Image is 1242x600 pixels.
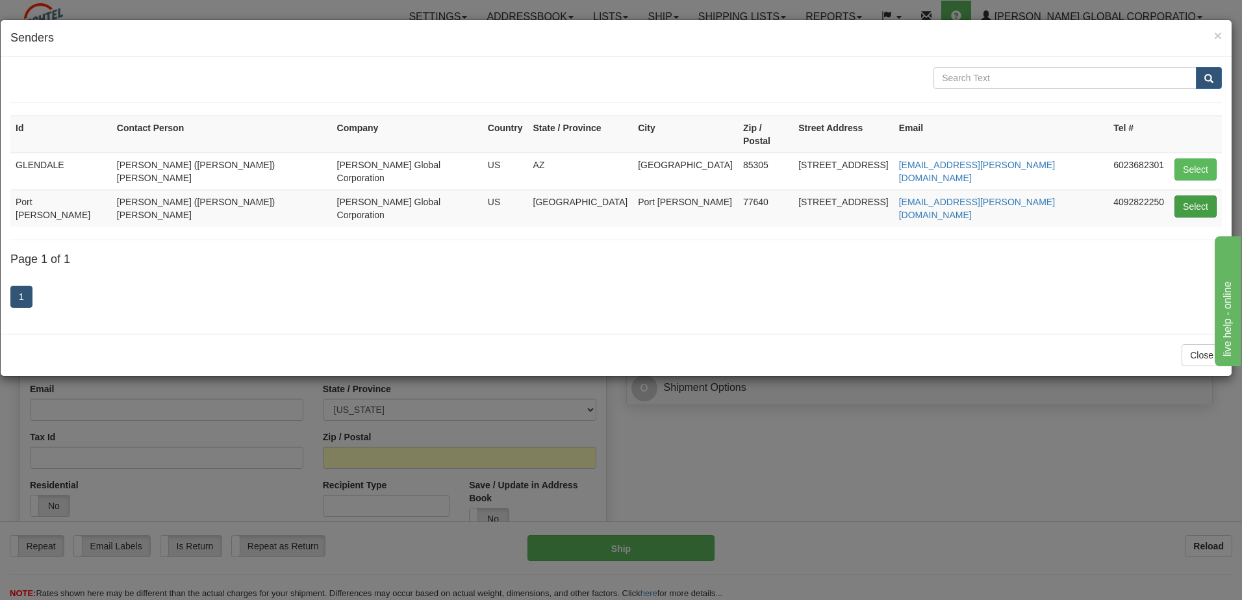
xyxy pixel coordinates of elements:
td: [PERSON_NAME] ([PERSON_NAME]) [PERSON_NAME] [112,190,332,227]
a: 1 [10,286,32,308]
h4: Page 1 of 1 [10,253,1222,266]
th: Email [894,116,1109,153]
td: 85305 [738,153,793,190]
input: Search Text [933,67,1197,89]
div: live help - online [10,8,120,23]
td: Port [PERSON_NAME] [10,190,112,227]
td: 77640 [738,190,793,227]
a: [EMAIL_ADDRESS][PERSON_NAME][DOMAIN_NAME] [899,160,1055,183]
td: [PERSON_NAME] Global Corporation [332,153,483,190]
span: × [1214,28,1222,43]
td: [STREET_ADDRESS] [793,190,893,227]
th: Country [483,116,528,153]
td: 6023682301 [1108,153,1169,190]
h4: Senders [10,30,1222,47]
th: Contact Person [112,116,332,153]
td: [PERSON_NAME] ([PERSON_NAME]) [PERSON_NAME] [112,153,332,190]
th: City [633,116,738,153]
td: US [483,153,528,190]
td: GLENDALE [10,153,112,190]
button: Close [1214,29,1222,42]
th: Id [10,116,112,153]
th: State / Province [528,116,633,153]
td: Port [PERSON_NAME] [633,190,738,227]
td: AZ [528,153,633,190]
td: [STREET_ADDRESS] [793,153,893,190]
th: Zip / Postal [738,116,793,153]
td: 4092822250 [1108,190,1169,227]
iframe: chat widget [1212,234,1241,366]
a: [EMAIL_ADDRESS][PERSON_NAME][DOMAIN_NAME] [899,197,1055,220]
th: Tel # [1108,116,1169,153]
td: [GEOGRAPHIC_DATA] [633,153,738,190]
button: Select [1174,158,1217,181]
td: [PERSON_NAME] Global Corporation [332,190,483,227]
button: Close [1182,344,1222,366]
td: [GEOGRAPHIC_DATA] [528,190,633,227]
td: US [483,190,528,227]
th: Company [332,116,483,153]
th: Street Address [793,116,893,153]
button: Select [1174,195,1217,218]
